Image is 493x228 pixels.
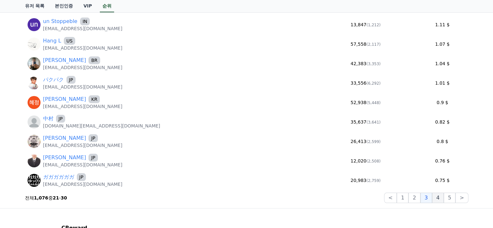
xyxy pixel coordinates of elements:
td: 52,938 [315,93,417,112]
img: https://lh3.googleusercontent.com/a/ACg8ocIDCAhHTQjfV_lafQELHVPsdG7VeKWVO9_2mqFlZI4NqPR76Q=s96-c [28,96,41,109]
span: (3,641) [366,120,381,125]
button: 3 [420,193,432,203]
span: JP [77,173,86,181]
td: 42,383 [315,54,417,73]
span: IN [80,18,90,25]
td: 26,413 [315,132,417,151]
a: ガガガガガガ [43,173,74,181]
td: 1.11 $ [417,15,468,34]
span: (5,448) [366,101,381,105]
button: 1 [397,193,408,203]
strong: 21 [53,195,59,200]
td: 20,983 [315,171,417,190]
span: (2,599) [366,139,381,144]
span: KR [88,95,100,103]
img: https://lh3.googleusercontent.com/a/ACg8ocIlu06M_WUhmA8UxnINPiX_hAPBaF4n9wB1bnJ_f6zznZI-gFg=s96-c [28,154,41,167]
td: 1.01 $ [417,73,468,93]
a: [PERSON_NAME] [43,95,86,103]
a: パクパク [43,76,64,84]
span: (1,212) [366,23,381,27]
button: > [455,193,468,203]
img: https://lh3.googleusercontent.com/a/ACg8ocJ_IIAptMBgiKmkFstR9rq1DfIZQolq_GRzG9PilDa_69HmKJg=s96-c [28,174,41,187]
td: 13,847 [315,15,417,34]
p: [DOMAIN_NAME][EMAIL_ADDRESS][DOMAIN_NAME] [43,123,160,129]
span: (2,117) [366,42,381,47]
a: [PERSON_NAME] [43,154,86,162]
p: [EMAIL_ADDRESS][DOMAIN_NAME] [43,142,123,149]
img: https://cdn.creward.net/profile/user/YY02Feb 3, 2025111948_f449cef82f809b920d244e00817e85147cead7... [28,135,41,148]
td: 57,558 [315,34,417,54]
span: JP [66,76,76,84]
span: (3,353) [366,62,381,66]
strong: 1,076 [34,195,48,200]
span: Settings [96,192,112,197]
button: 5 [444,193,455,203]
td: 33,556 [315,73,417,93]
img: https://lh3.googleusercontent.com/a/ACg8ocK8zawXt4mPxp48ef95UUB-5c5k3yybLgftZYQYQb_9twXeYE9x=s96-c [28,57,41,70]
p: [EMAIL_ADDRESS][DOMAIN_NAME] [43,25,123,32]
a: un Stoppeble [43,18,77,25]
td: 12,020 [315,151,417,171]
p: [EMAIL_ADDRESS][DOMAIN_NAME] [43,181,123,187]
td: 0.76 $ [417,151,468,171]
span: JP [88,154,98,162]
span: (2,508) [366,159,381,163]
p: [EMAIL_ADDRESS][DOMAIN_NAME] [43,103,123,110]
img: profile_blank.webp [28,115,41,128]
span: US [64,37,75,45]
span: JP [56,115,65,123]
p: [EMAIL_ADDRESS][DOMAIN_NAME] [43,162,123,168]
td: 0.9 $ [417,93,468,112]
img: https://cdn.creward.net/profile/user/YY01Jan 14, 2025195057_c961fe4b65b7529f97c1f4e1ee490725ac4a7... [28,77,41,90]
td: 35,637 [315,112,417,132]
a: [PERSON_NAME] [43,134,86,142]
td: 0.82 $ [417,112,468,132]
button: 2 [408,193,420,203]
td: 1.07 $ [417,34,468,54]
p: 전체 중 - [25,195,67,201]
a: 中村 [43,115,53,123]
span: Home [17,192,28,197]
img: https://lh3.googleusercontent.com/a/ACg8ocKfQhZb7ibzZJ8VxOp0TLVImDI-uebdn4vGlUJesmqu9uZHwQ=s96-c [28,18,41,31]
strong: 30 [61,195,67,200]
p: [EMAIL_ADDRESS][DOMAIN_NAME] [43,84,123,90]
p: [EMAIL_ADDRESS][DOMAIN_NAME] [43,45,123,51]
td: 1.04 $ [417,54,468,73]
span: (2,759) [366,178,381,183]
a: [PERSON_NAME] [43,56,86,64]
span: (6,292) [366,81,381,86]
a: Home [2,182,43,198]
a: Settings [84,182,124,198]
button: < [384,193,397,203]
button: 4 [432,193,444,203]
td: 0.75 $ [417,171,468,190]
span: BR [88,56,100,64]
td: 0.8 $ [417,132,468,151]
a: Hang L [43,37,61,45]
img: https://lh3.googleusercontent.com/a/ACg8ocLmZmen1d5ffNxiy6baUrEiXY8i8WTCMBmYpPILMfICuW29pxs=s96-c [28,38,41,51]
a: Messages [43,182,84,198]
p: [EMAIL_ADDRESS][DOMAIN_NAME] [43,64,123,71]
span: Messages [54,192,73,197]
span: JP [88,134,98,142]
